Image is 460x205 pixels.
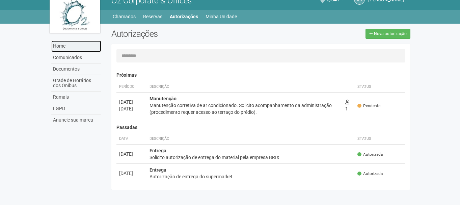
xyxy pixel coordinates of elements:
h2: Autorizações [111,29,256,39]
span: Autorizada [357,152,383,157]
div: Solicito autorização de entrega do material pela empresa BRIX [150,154,352,161]
a: Nova autorização [366,29,410,39]
a: Autorizações [170,12,198,21]
a: Home [51,41,101,52]
div: Manutenção corretiva de ar condicionado. Solicito acompanhamento da administração (procedimento r... [150,102,340,116]
a: Comunicados [51,52,101,63]
strong: Entrega [150,167,166,173]
a: Documentos [51,63,101,75]
a: Chamados [113,12,136,21]
th: Período [116,81,147,93]
div: [DATE] [119,151,144,157]
a: Grade de Horários dos Ônibus [51,75,101,92]
a: Minha Unidade [206,12,237,21]
th: Status [355,133,405,145]
span: Nova autorização [374,31,407,36]
strong: Manutenção [150,96,177,101]
span: Autorizada [357,171,383,177]
h4: Passadas [116,125,406,130]
th: Data [116,133,147,145]
a: LGPD [51,103,101,114]
a: Ramais [51,92,101,103]
a: Anuncie sua marca [51,114,101,126]
th: Status [355,81,405,93]
th: Descrição [147,81,343,93]
div: Autorização de entrega do supermarket [150,173,352,180]
th: Descrição [147,133,355,145]
div: [DATE] [119,170,144,177]
a: Reservas [143,12,162,21]
h4: Próximas [116,73,406,78]
span: 1 [345,99,349,111]
div: [DATE] [119,105,144,112]
div: [DATE] [119,99,144,105]
span: Pendente [357,103,380,109]
strong: Entrega [150,148,166,153]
